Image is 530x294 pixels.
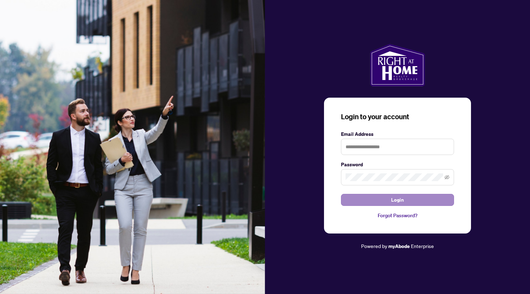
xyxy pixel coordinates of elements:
label: Password [341,161,454,168]
button: Login [341,194,454,206]
a: myAbode [388,242,410,250]
label: Email Address [341,130,454,138]
span: Powered by [361,243,387,249]
span: Enterprise [411,243,434,249]
a: Forgot Password? [341,212,454,219]
span: eye-invisible [444,175,449,180]
span: Login [391,194,404,206]
h3: Login to your account [341,112,454,122]
img: ma-logo [370,44,425,86]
